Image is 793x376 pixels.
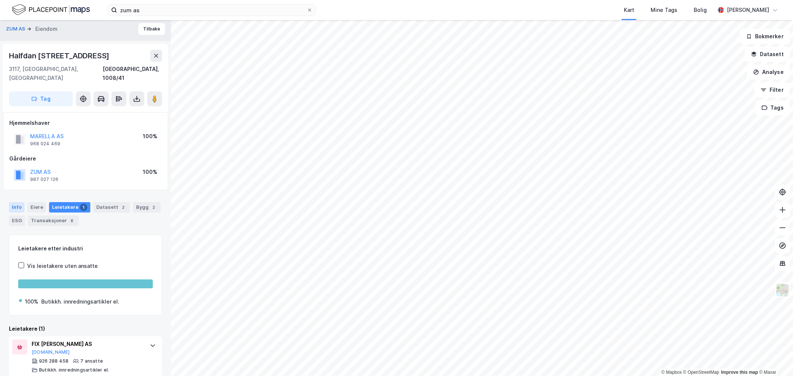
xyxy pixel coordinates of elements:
[93,202,130,213] div: Datasett
[103,65,162,82] div: [GEOGRAPHIC_DATA], 1008/41
[32,340,142,349] div: FIX [PERSON_NAME] AS
[80,204,87,211] div: 1
[661,370,682,375] a: Mapbox
[68,217,76,224] div: 8
[9,324,162,333] div: Leietakere (1)
[9,119,162,127] div: Hjemmelshaver
[9,65,103,82] div: 3117, [GEOGRAPHIC_DATA], [GEOGRAPHIC_DATA]
[28,202,46,213] div: Eiere
[28,215,79,226] div: Transaksjoner
[30,141,60,147] div: 968 024 469
[138,23,165,35] button: Tilbake
[756,340,793,376] iframe: Chat Widget
[18,244,153,253] div: Leietakere etter industri
[755,100,790,115] button: Tags
[25,297,38,306] div: 100%
[27,262,98,270] div: Vis leietakere uten ansatte
[9,91,73,106] button: Tag
[745,47,790,62] button: Datasett
[721,370,758,375] a: Improve this map
[41,297,119,306] div: Butikkh. innredningsartikler el.
[49,202,90,213] div: Leietakere
[6,25,27,33] button: ZUM AS
[30,176,58,182] div: 987 027 126
[150,204,158,211] div: 2
[117,4,307,16] input: Søk på adresse, matrikkel, gårdeiere, leietakere eller personer
[12,3,90,16] img: logo.f888ab2527a4732fd821a326f86c7f29.svg
[133,202,161,213] div: Bygg
[624,6,634,14] div: Kart
[694,6,707,14] div: Bolig
[35,25,58,33] div: Eiendom
[80,358,103,364] div: 7 ansatte
[32,349,70,355] button: [DOMAIN_NAME]
[9,50,111,62] div: Halfdan [STREET_ADDRESS]
[776,283,790,297] img: Z
[651,6,677,14] div: Mine Tags
[9,154,162,163] div: Gårdeiere
[39,367,109,373] div: Butikkh. innredningsartikler el.
[143,132,157,141] div: 100%
[754,82,790,97] button: Filter
[9,202,25,213] div: Info
[747,65,790,80] button: Analyse
[756,340,793,376] div: Kontrollprogram for chat
[740,29,790,44] button: Bokmerker
[683,370,719,375] a: OpenStreetMap
[120,204,127,211] div: 2
[727,6,769,14] div: [PERSON_NAME]
[9,215,25,226] div: ESG
[143,168,157,176] div: 100%
[39,358,68,364] div: 926 288 458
